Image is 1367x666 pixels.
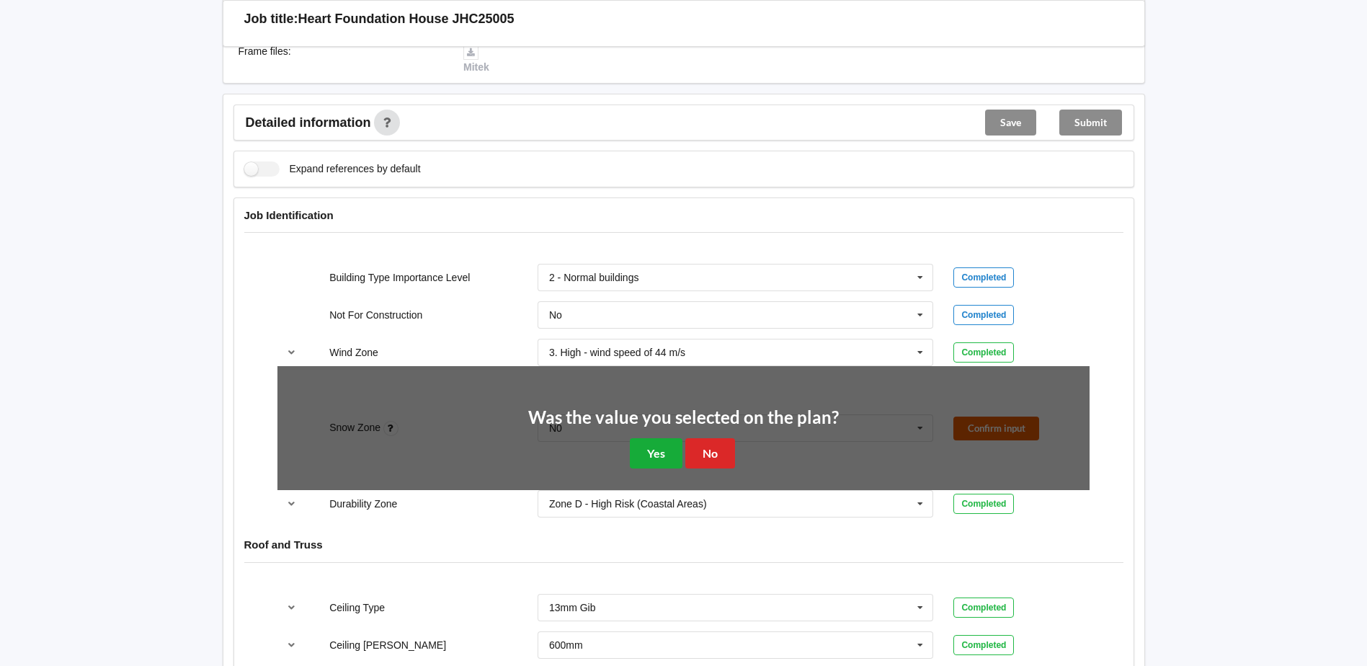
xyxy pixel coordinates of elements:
h2: Was the value you selected on the plan? [528,407,839,429]
span: Detailed information [246,116,371,129]
label: Expand references by default [244,161,421,177]
h3: Heart Foundation House JHC25005 [298,11,515,27]
div: Completed [953,494,1014,514]
button: reference-toggle [277,595,306,621]
div: 600mm [549,640,583,650]
button: No [685,438,735,468]
div: Zone D - High Risk (Coastal Areas) [549,499,707,509]
div: Completed [953,305,1014,325]
a: Mitek [463,45,489,73]
button: reference-toggle [277,632,306,658]
div: 13mm Gib [549,603,596,613]
div: No [549,310,562,320]
label: Wind Zone [329,347,378,358]
div: Completed [953,342,1014,363]
button: reference-toggle [277,491,306,517]
div: 2 - Normal buildings [549,272,639,283]
button: reference-toggle [277,339,306,365]
div: Frame files : [228,44,454,74]
button: Yes [630,438,682,468]
label: Not For Construction [329,309,422,321]
h4: Job Identification [244,208,1123,222]
label: Durability Zone [329,498,397,510]
div: Completed [953,267,1014,288]
div: 3. High - wind speed of 44 m/s [549,347,685,358]
h3: Job title: [244,11,298,27]
h4: Roof and Truss [244,538,1123,551]
label: Ceiling [PERSON_NAME] [329,639,446,651]
div: Completed [953,635,1014,655]
label: Building Type Importance Level [329,272,470,283]
label: Ceiling Type [329,602,385,613]
div: Completed [953,598,1014,618]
